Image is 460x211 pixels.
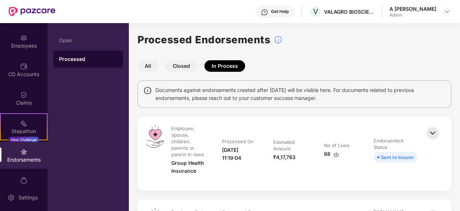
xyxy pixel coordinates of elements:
img: svg+xml;base64,PHN2ZyB4bWxucz0iaHR0cDovL3d3dy53My5vcmcvMjAwMC9zdmciIHdpZHRoPSIyMSIgaGVpZ2h0PSIyMC... [20,120,27,127]
img: svg+xml;base64,PHN2ZyBpZD0iSW5mb18tXzMyeDMyIiBkYXRhLW5hbWU9IkluZm8gLSAzMngzMiIgeG1sbnM9Imh0dHA6Ly... [274,35,283,44]
span: V [313,7,318,16]
div: A [PERSON_NAME] [389,5,436,12]
span: Documents against endorsements created after [DATE] will be visible here. For documents related t... [155,86,446,102]
img: svg+xml;base64,PHN2ZyBpZD0iTXlfT3JkZXJzIiBkYXRhLW5hbWU9Ik15IE9yZGVycyIgeG1sbnM9Imh0dHA6Ly93d3cudz... [20,177,27,184]
div: VALAGRO BIOSCIENCES [324,8,374,15]
button: All [137,60,158,72]
div: Open [59,38,117,43]
div: [DATE] 11:19:04 [222,146,258,162]
img: svg+xml;base64,PHN2ZyB4bWxucz0iaHR0cDovL3d3dy53My5vcmcvMjAwMC9zdmciIHdpZHRoPSI0OS4zMiIgaGVpZ2h0PS... [146,125,164,148]
img: svg+xml;base64,PHN2ZyBpZD0iSGVscC0zMngzMiIgeG1sbnM9Imh0dHA6Ly93d3cudzMub3JnLzIwMDAvc3ZnIiB3aWR0aD... [261,9,268,16]
div: Processed [59,56,117,63]
div: Sent to insurer [381,153,414,161]
img: svg+xml;base64,PHN2ZyBpZD0iSW5mbyIgeG1sbnM9Imh0dHA6Ly93d3cudzMub3JnLzIwMDAvc3ZnIiB3aWR0aD0iMTQiIG... [143,86,152,95]
img: svg+xml;base64,PHN2ZyBpZD0iRG93bmxvYWQtMzJ4MzIiIHhtbG5zPSJodHRwOi8vd3d3LnczLm9yZy8yMDAwL3N2ZyIgd2... [333,151,339,157]
div: Stepathon [1,128,47,135]
div: 88 [324,150,339,158]
div: Group Health Insurance [171,159,208,175]
h1: Processed Endorsements [137,32,270,48]
div: Get Help [271,9,289,14]
img: svg+xml;base64,PHN2ZyBpZD0iQ2xhaW0iIHhtbG5zPSJodHRwOi8vd3d3LnczLm9yZy8yMDAwL3N2ZyIgd2lkdGg9IjIwIi... [20,91,27,98]
img: New Pazcare Logo [9,7,55,16]
img: svg+xml;base64,PHN2ZyBpZD0iRW1wbG95ZWVzIiB4bWxucz0iaHR0cDovL3d3dy53My5vcmcvMjAwMC9zdmciIHdpZHRoPS... [20,34,27,41]
button: Closed [166,60,197,72]
div: Endorsement Status [374,137,416,150]
img: svg+xml;base64,PHN2ZyBpZD0iRHJvcGRvd24tMzJ4MzIiIHhtbG5zPSJodHRwOi8vd3d3LnczLm9yZy8yMDAwL3N2ZyIgd2... [444,9,450,14]
button: In Process [204,60,245,72]
div: Processed On [222,138,254,145]
div: Settings [16,194,40,201]
div: New Challenge [9,137,39,142]
div: Employee, spouse, children, parents or parent-in-laws [171,125,206,158]
img: svg+xml;base64,PHN2ZyBpZD0iRW5kb3JzZW1lbnRzIiB4bWxucz0iaHR0cDovL3d3dy53My5vcmcvMjAwMC9zdmciIHdpZH... [20,148,27,155]
img: svg+xml;base64,PHN2ZyBpZD0iQ0RfQWNjb3VudHMiIGRhdGEtbmFtZT0iQ0QgQWNjb3VudHMiIHhtbG5zPSJodHRwOi8vd3... [20,63,27,70]
div: ₹4,17,783 [273,153,296,161]
img: svg+xml;base64,PHN2ZyBpZD0iU2V0dGluZy0yMHgyMCIgeG1sbnM9Imh0dHA6Ly93d3cudzMub3JnLzIwMDAvc3ZnIiB3aW... [8,194,15,201]
div: Admin [389,12,436,18]
div: No of Lives [324,142,349,149]
div: Estimated Amount [273,139,308,152]
img: svg+xml;base64,PHN2ZyBpZD0iQmFjay0zMngzMiIgeG1sbnM9Imh0dHA6Ly93d3cudzMub3JnLzIwMDAvc3ZnIiB3aWR0aD... [425,125,441,141]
